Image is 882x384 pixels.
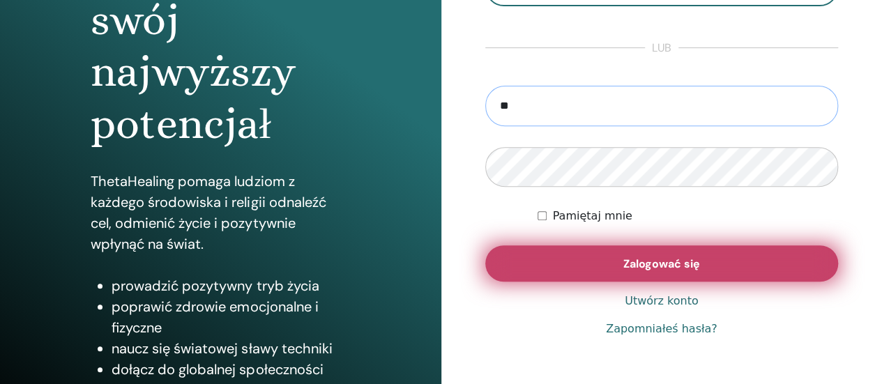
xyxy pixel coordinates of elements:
font: naucz się światowej sławy techniki [112,339,332,358]
font: poprawić zdrowie emocjonalne i fizyczne [112,298,318,337]
a: Zapomniałeś hasła? [606,321,717,337]
font: dołącz do globalnej społeczności [112,360,323,378]
button: Zalogować się [485,245,839,282]
a: Utwórz konto [625,293,699,309]
font: Zapomniałeś hasła? [606,322,717,335]
font: Zalogować się [623,256,700,271]
font: ThetaHealing pomaga ludziom z każdego środowiska i religii odnaleźć cel, odmienić życie i pozytyw... [91,172,326,253]
font: Utwórz konto [625,294,699,307]
font: Pamiętaj mnie [552,209,632,222]
font: Lub [652,40,671,55]
font: prowadzić pozytywny tryb życia [112,277,319,295]
div: Utrzymuj moje uwierzytelnienie na czas nieokreślony lub do momentu ręcznego wylogowania [538,208,838,224]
